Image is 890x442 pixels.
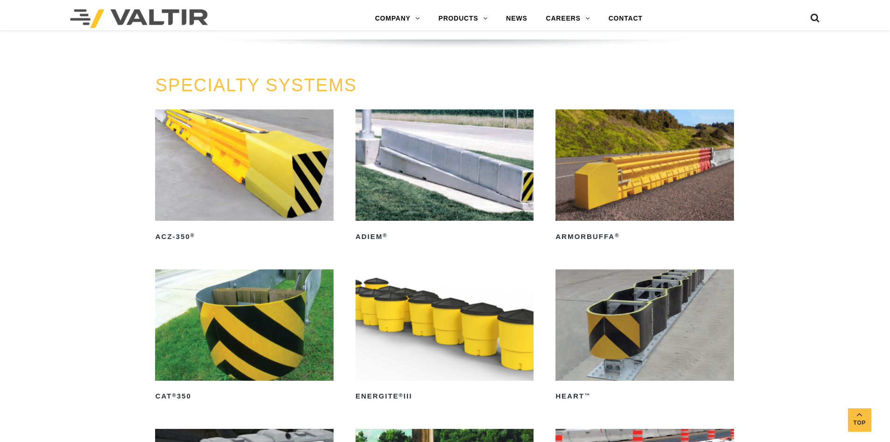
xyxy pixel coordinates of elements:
[555,109,733,244] a: ArmorBuffa®
[599,9,652,28] a: CONTACT
[70,9,208,28] img: Valtir
[497,9,536,28] a: NEWS
[356,109,534,244] a: ADIEM®
[356,389,534,404] h2: ENERGITE III
[555,229,733,244] h2: ArmorBuffa
[584,392,591,398] sup: ™
[555,389,733,404] h2: HEART
[155,75,357,95] a: SPECIALTY SYSTEMS
[537,9,599,28] a: CAREERS
[155,269,333,404] a: CAT®350
[366,9,429,28] a: COMPANY
[383,232,387,238] sup: ®
[190,232,195,238] sup: ®
[155,389,333,404] h2: CAT 350
[555,269,733,404] a: HEART™
[615,232,619,238] sup: ®
[356,229,534,244] h2: ADIEM
[172,392,177,398] sup: ®
[848,408,871,432] a: Top
[155,109,333,244] a: ACZ-350®
[399,392,404,398] sup: ®
[155,229,333,244] h2: ACZ-350
[356,269,534,404] a: ENERGITE®III
[429,9,497,28] a: PRODUCTS
[848,418,871,428] span: Top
